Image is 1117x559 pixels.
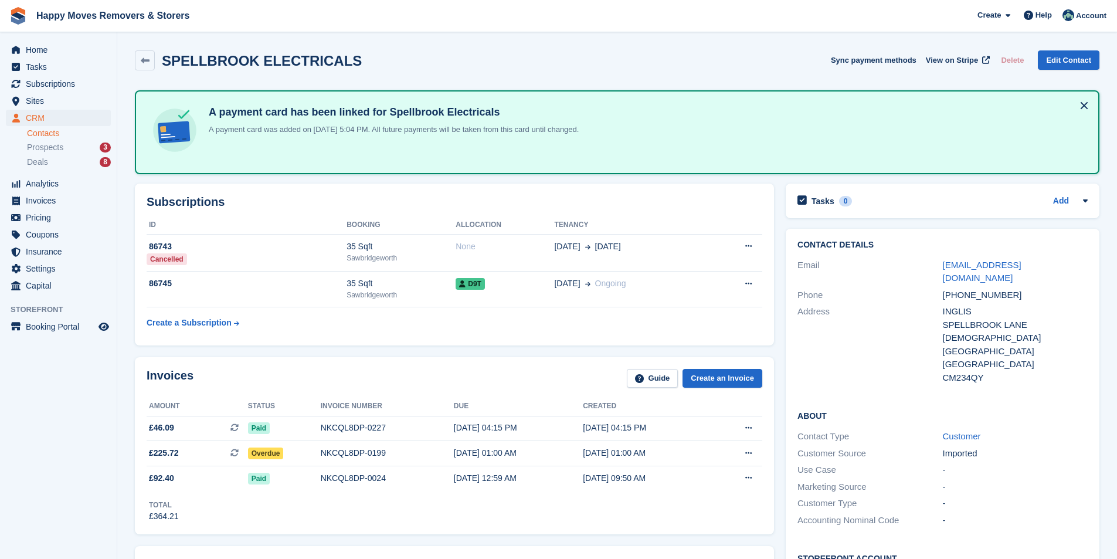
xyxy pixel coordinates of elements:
[6,260,111,277] a: menu
[6,110,111,126] a: menu
[839,196,853,206] div: 0
[147,277,347,290] div: 86745
[147,216,347,235] th: ID
[943,371,1088,385] div: CM234QY
[6,243,111,260] a: menu
[204,124,579,135] p: A payment card was added on [DATE] 5:04 PM. All future payments will be taken from this card unti...
[321,447,454,459] div: NKCQL8DP-0199
[149,510,179,523] div: £364.21
[943,331,1088,358] div: [DEMOGRAPHIC_DATA] [GEOGRAPHIC_DATA]
[26,175,96,192] span: Analytics
[683,369,762,388] a: Create an Invoice
[6,319,111,335] a: menu
[6,277,111,294] a: menu
[583,422,712,434] div: [DATE] 04:15 PM
[27,141,111,154] a: Prospects 3
[454,422,583,434] div: [DATE] 04:15 PM
[6,59,111,75] a: menu
[26,243,96,260] span: Insurance
[943,260,1021,283] a: [EMAIL_ADDRESS][DOMAIN_NAME]
[1035,9,1052,21] span: Help
[150,106,199,155] img: card-linked-ebf98d0992dc2aeb22e95c0e3c79077019eb2392cfd83c6a337811c24bc77127.svg
[6,76,111,92] a: menu
[797,259,942,285] div: Email
[797,480,942,494] div: Marketing Source
[9,7,27,25] img: stora-icon-8386f47178a22dfd0bd8f6a31ec36ba5ce8667c1dd55bd0f319d3a0aa187defe.svg
[797,514,942,527] div: Accounting Nominal Code
[797,409,1088,421] h2: About
[6,192,111,209] a: menu
[554,216,709,235] th: Tenancy
[97,320,111,334] a: Preview store
[6,226,111,243] a: menu
[26,192,96,209] span: Invoices
[831,50,916,70] button: Sync payment methods
[248,422,270,434] span: Paid
[27,128,111,139] a: Contacts
[6,42,111,58] a: menu
[595,240,621,253] span: [DATE]
[921,50,992,70] a: View on Stripe
[456,216,554,235] th: Allocation
[977,9,1001,21] span: Create
[797,430,942,443] div: Contact Type
[347,253,456,263] div: Sawbridgeworth
[583,447,712,459] div: [DATE] 01:00 AM
[347,277,456,290] div: 35 Sqft
[943,289,1088,302] div: [PHONE_NUMBER]
[26,277,96,294] span: Capital
[943,305,1088,319] div: INGLIS
[26,42,96,58] span: Home
[1038,50,1099,70] a: Edit Contact
[943,319,1088,332] div: SPELLBROOK LANE
[26,93,96,109] span: Sites
[248,448,284,459] span: Overdue
[27,156,111,168] a: Deals 8
[162,53,362,69] h2: SPELLBROOK ELECTRICALS
[583,472,712,485] div: [DATE] 09:50 AM
[797,240,1088,250] h2: Contact Details
[943,463,1088,477] div: -
[11,304,117,316] span: Storefront
[26,110,96,126] span: CRM
[797,305,942,384] div: Address
[149,472,174,485] span: £92.40
[456,240,554,253] div: None
[797,463,942,477] div: Use Case
[926,55,978,66] span: View on Stripe
[1053,195,1069,208] a: Add
[797,447,942,460] div: Customer Source
[26,260,96,277] span: Settings
[797,289,942,302] div: Phone
[583,397,712,416] th: Created
[456,278,485,290] span: D9T
[147,240,347,253] div: 86743
[943,358,1088,371] div: [GEOGRAPHIC_DATA]
[943,497,1088,510] div: -
[996,50,1028,70] button: Delete
[321,422,454,434] div: NKCQL8DP-0227
[321,397,454,416] th: Invoice number
[26,76,96,92] span: Subscriptions
[943,514,1088,527] div: -
[27,142,63,153] span: Prospects
[204,106,579,119] h4: A payment card has been linked for Spellbrook Electricals
[554,277,580,290] span: [DATE]
[6,93,111,109] a: menu
[147,317,232,329] div: Create a Subscription
[149,422,174,434] span: £46.09
[627,369,678,388] a: Guide
[347,290,456,300] div: Sawbridgeworth
[595,279,626,288] span: Ongoing
[1076,10,1106,22] span: Account
[943,480,1088,494] div: -
[100,143,111,153] div: 3
[347,240,456,253] div: 35 Sqft
[347,216,456,235] th: Booking
[1062,9,1074,21] img: Admin
[32,6,194,25] a: Happy Moves Removers & Storers
[248,473,270,485] span: Paid
[6,209,111,226] a: menu
[26,209,96,226] span: Pricing
[943,431,981,441] a: Customer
